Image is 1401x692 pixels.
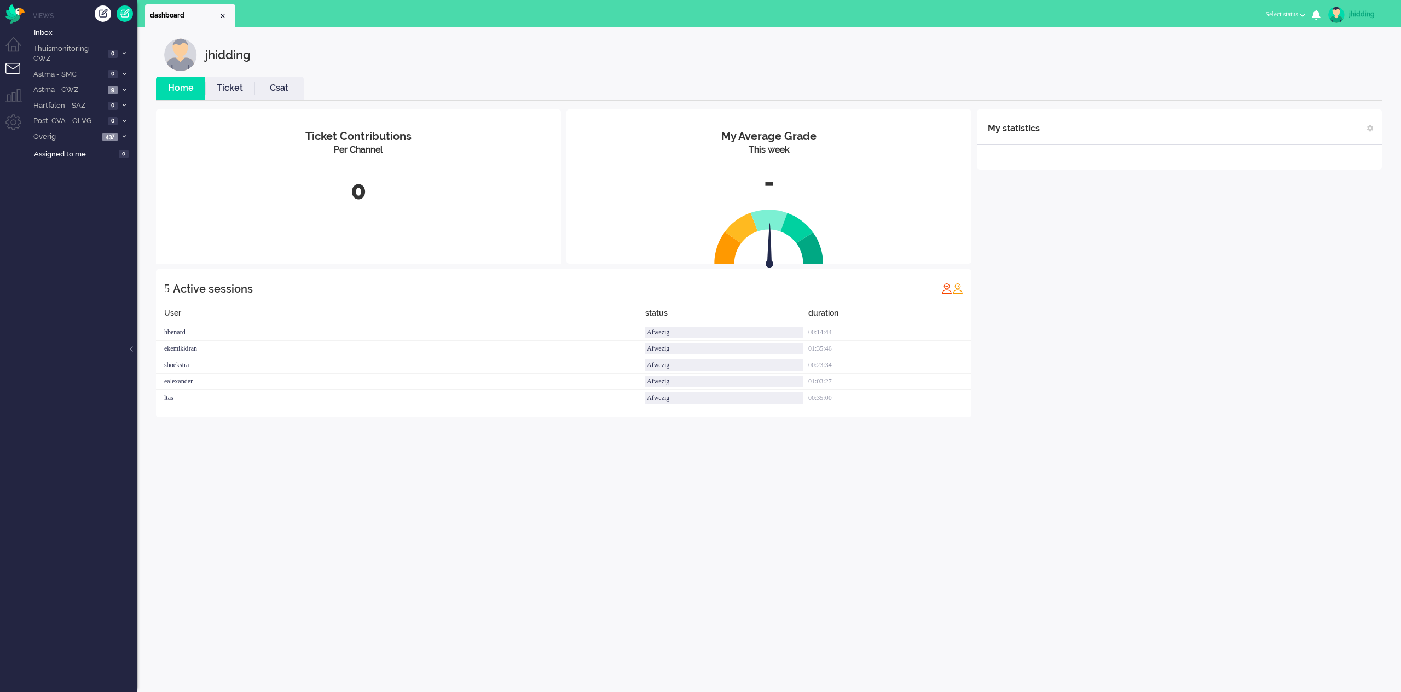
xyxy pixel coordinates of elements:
div: Afwezig [645,392,803,404]
div: jhidding [1349,9,1390,20]
li: Select status [1259,3,1312,27]
div: - [575,165,963,201]
div: ekemikkiran [156,341,645,357]
span: Thuismonitoring - CWZ [32,44,105,64]
div: My statistics [988,118,1040,139]
div: Active sessions [173,278,253,300]
a: Home [156,82,205,95]
div: 01:35:46 [808,341,971,357]
img: avatar [1328,7,1345,23]
a: Assigned to me 0 [32,148,137,160]
div: hbenard [156,324,645,341]
div: ealexander [156,374,645,390]
li: Tickets menu [5,63,30,88]
div: Afwezig [645,359,803,371]
span: 0 [108,50,118,58]
span: Inbox [34,28,137,38]
div: User [156,307,645,324]
span: Hartfalen - SAZ [32,101,105,111]
li: Admin menu [5,114,30,139]
img: profile_orange.svg [952,283,963,294]
div: duration [808,307,971,324]
div: ltas [156,390,645,406]
a: Quick Ticket [117,5,133,22]
a: jhidding [1326,7,1390,23]
span: 0 [119,150,129,158]
div: 5 [164,277,170,299]
img: semi_circle.svg [714,209,824,264]
span: Astma - SMC [32,69,105,80]
li: Supervisor menu [5,89,30,113]
div: jhidding [205,38,251,71]
div: status [645,307,808,324]
img: flow_omnibird.svg [5,4,25,24]
div: This week [575,144,963,156]
div: 0 [164,173,553,209]
div: 00:23:34 [808,357,971,374]
a: Inbox [32,26,137,38]
span: Astma - CWZ [32,85,105,95]
span: Select status [1265,10,1298,18]
div: Afwezig [645,376,803,387]
div: 00:35:00 [808,390,971,406]
div: Close tab [218,11,227,20]
span: 0 [108,102,118,110]
div: Ticket Contributions [164,129,553,144]
div: Per Channel [164,144,553,156]
li: Home [156,77,205,100]
span: 437 [102,133,118,141]
span: Post-CVA - OLVG [32,116,105,126]
span: dashboard [150,11,218,20]
img: arrow.svg [746,223,793,270]
img: profile_red.svg [941,283,952,294]
span: 9 [108,86,118,94]
li: Dashboard menu [5,37,30,62]
li: Csat [254,77,304,100]
div: Create ticket [95,5,111,22]
div: My Average Grade [575,129,963,144]
a: Ticket [205,82,254,95]
div: Afwezig [645,327,803,338]
li: Dashboard [145,4,235,27]
li: Views [33,11,137,20]
span: 0 [108,117,118,125]
a: Omnidesk [5,7,25,15]
span: 0 [108,70,118,78]
button: Select status [1259,7,1312,22]
img: customer.svg [164,38,197,71]
span: Overig [32,132,99,142]
div: shoekstra [156,357,645,374]
div: 00:14:44 [808,324,971,341]
a: Csat [254,82,304,95]
li: Ticket [205,77,254,100]
div: 01:03:27 [808,374,971,390]
span: Assigned to me [34,149,115,160]
div: Afwezig [645,343,803,354]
